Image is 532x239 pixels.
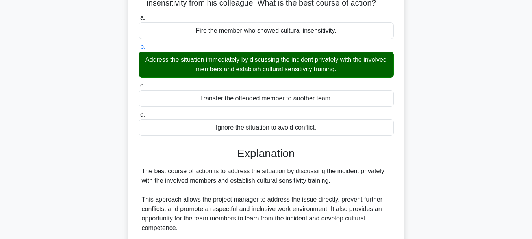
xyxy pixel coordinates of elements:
div: Transfer the offended member to another team. [139,90,394,107]
span: c. [140,82,145,89]
div: Address the situation immediately by discussing the incident privately with the involved members ... [139,52,394,78]
h3: Explanation [143,147,389,160]
span: d. [140,111,145,118]
span: b. [140,43,145,50]
div: Fire the member who showed cultural insensitivity. [139,22,394,39]
span: a. [140,14,145,21]
div: Ignore the situation to avoid conflict. [139,119,394,136]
